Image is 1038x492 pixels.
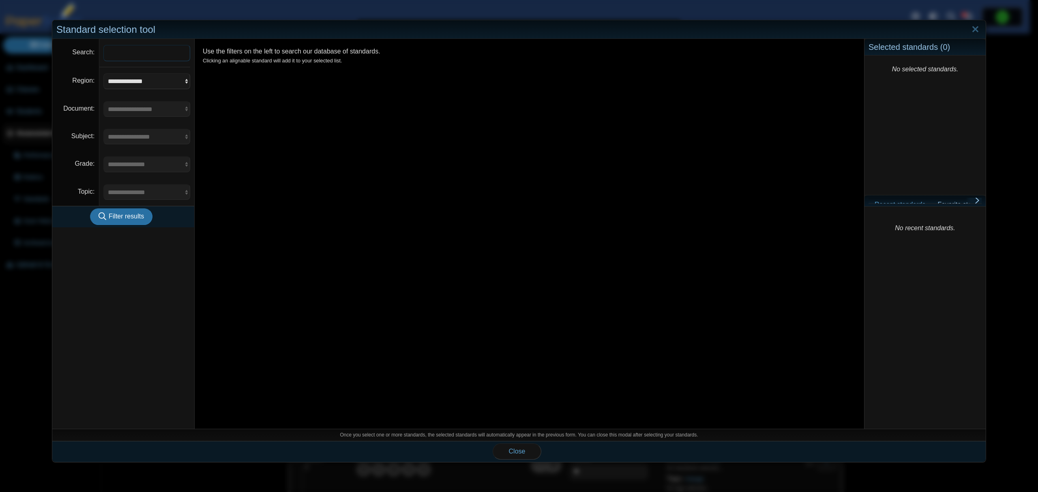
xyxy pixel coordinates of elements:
i: No recent standards. [895,225,955,231]
a: Favorite standards [931,198,997,212]
label: Grade [75,160,95,167]
div: Once you select one or more standards, the selected standards will automatically appear in the pr... [52,429,986,441]
a: Close [969,23,982,36]
label: Topic [78,188,95,195]
label: Document [63,105,94,112]
span: Close [509,448,525,455]
span: 0 [943,43,947,51]
label: Search [72,49,94,56]
i: No selected standards. [892,66,959,73]
div: Standard selection tool [52,20,986,39]
a: Recent standards [869,198,931,212]
label: Region [72,77,94,84]
label: Subject [71,133,95,139]
span: Filter results [109,213,144,220]
button: Filter results [90,208,152,225]
div: Selected standards ( ) [864,39,986,56]
div: Use the filters on the left to search our database of standards. [194,39,864,429]
button: Close [493,443,541,460]
small: Clicking an alignable standard will add it to your selected list. [203,58,342,64]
